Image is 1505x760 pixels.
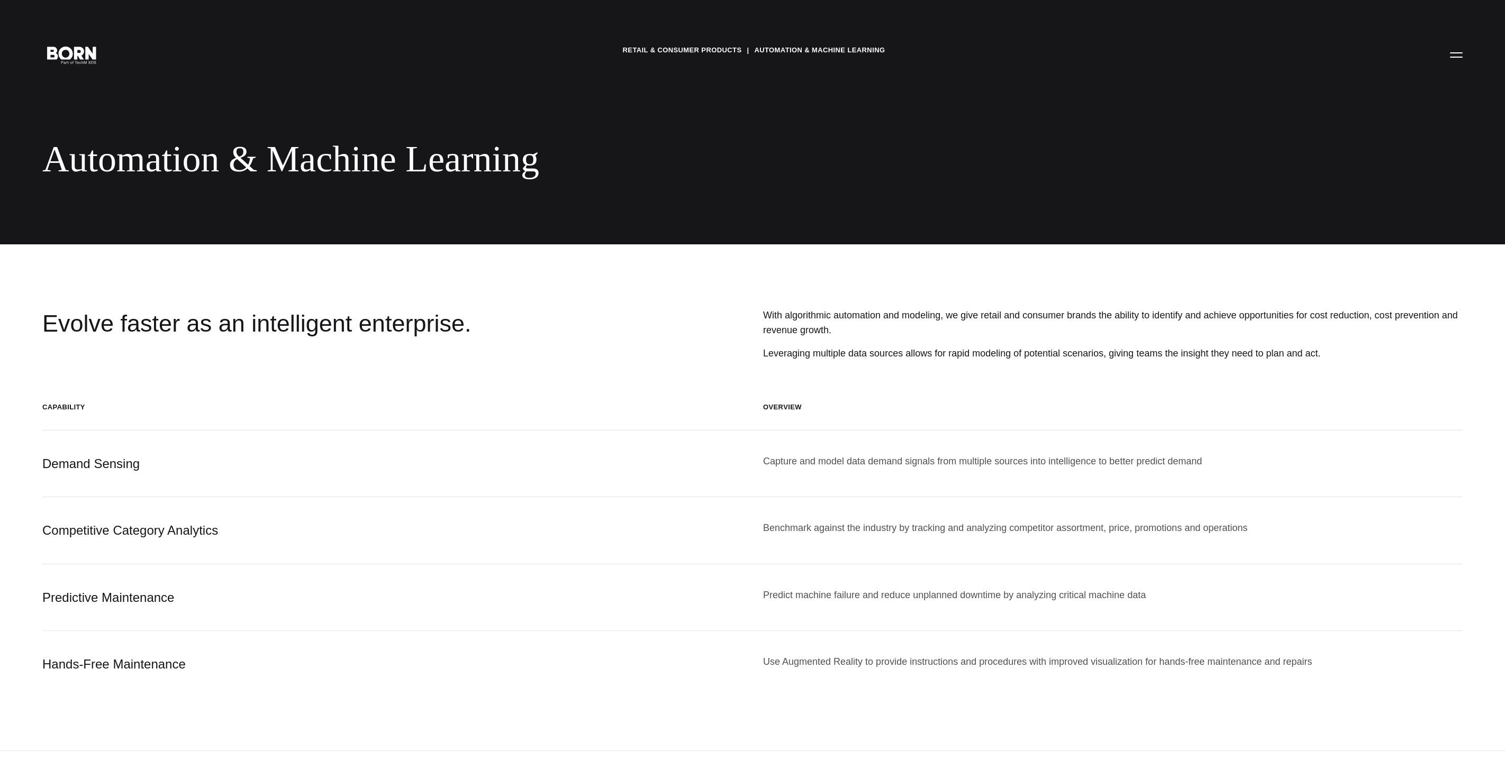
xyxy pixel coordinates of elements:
[42,520,742,541] div: Competitive Category Analytics
[623,42,742,58] a: Retail & Consumer Products
[42,588,742,608] div: Predictive Maintenance
[763,346,1463,361] p: Leveraging multiple data sources allows for rapid modeling of potential scenarios, giving teams t...
[763,520,1463,541] div: Benchmark against the industry by tracking and analyzing competitor assortment, price, promotions...
[763,454,1463,474] div: Capture and model data demand signals from multiple sources into intelligence to better predict d...
[763,308,1463,337] p: With algorithmic automation and modeling, we give retail and consumer brands the ability to ident...
[763,654,1463,674] div: Use Augmented Reality to provide instructions and procedures with improved visualization for hand...
[42,402,742,413] div: Capability
[42,654,742,674] div: Hands-Free Maintenance
[754,42,885,58] a: Automation & Machine Learning
[42,308,622,364] div: Evolve faster as an intelligent enterprise.
[42,454,742,474] div: Demand Sensing
[42,138,646,181] div: Automation & Machine Learning
[1444,43,1469,66] button: Open
[763,402,1463,413] div: Overview
[763,588,1463,608] div: Predict machine failure and reduce unplanned downtime by analyzing critical machine data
